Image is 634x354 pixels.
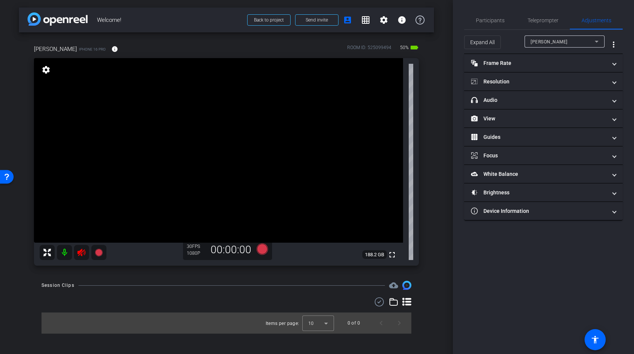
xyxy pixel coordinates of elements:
button: Next page [390,314,408,332]
span: Adjustments [582,18,611,23]
div: 00:00:00 [206,243,256,256]
div: ROOM ID: 525099494 [347,44,391,55]
button: Expand All [464,35,501,49]
mat-panel-title: White Balance [471,170,607,178]
img: Session clips [402,281,411,290]
button: Back to project [247,14,291,26]
div: 1080P [187,250,206,256]
button: More Options for Adjustments Panel [605,35,623,54]
mat-icon: cloud_upload [389,281,398,290]
mat-panel-title: View [471,115,607,123]
span: iPhone 16 Pro [79,46,106,52]
mat-expansion-panel-header: Focus [464,146,623,165]
mat-panel-title: Focus [471,152,607,160]
span: Participants [476,18,505,23]
mat-panel-title: Frame Rate [471,59,607,67]
span: 188.2 GB [362,250,387,259]
mat-expansion-panel-header: Frame Rate [464,54,623,72]
mat-panel-title: Guides [471,133,607,141]
mat-icon: battery_std [410,43,419,52]
mat-icon: account_box [343,15,352,25]
mat-expansion-panel-header: Guides [464,128,623,146]
mat-icon: settings [41,65,51,74]
mat-icon: more_vert [609,40,618,49]
div: Session Clips [42,282,74,289]
img: app-logo [28,12,88,26]
mat-icon: info [397,15,406,25]
mat-panel-title: Device Information [471,207,607,215]
mat-expansion-panel-header: Device Information [464,202,623,220]
span: Send invite [306,17,328,23]
mat-expansion-panel-header: Resolution [464,72,623,91]
span: Teleprompter [528,18,559,23]
span: Back to project [254,17,284,23]
mat-icon: accessibility [591,335,600,344]
span: Destinations for your clips [389,281,398,290]
mat-expansion-panel-header: View [464,109,623,128]
span: [PERSON_NAME] [34,45,77,53]
mat-expansion-panel-header: Brightness [464,183,623,202]
button: Send invite [295,14,339,26]
div: 30 [187,243,206,249]
mat-expansion-panel-header: Audio [464,91,623,109]
mat-expansion-panel-header: White Balance [464,165,623,183]
span: [PERSON_NAME] [531,39,568,45]
div: 0 of 0 [348,319,360,327]
mat-icon: grid_on [361,15,370,25]
mat-panel-title: Brightness [471,189,607,197]
mat-panel-title: Resolution [471,78,607,86]
mat-icon: settings [379,15,388,25]
div: Items per page: [266,320,299,327]
mat-icon: info [111,46,118,52]
span: 50% [399,42,410,54]
mat-icon: fullscreen [388,250,397,259]
span: Expand All [470,35,495,49]
mat-panel-title: Audio [471,96,607,104]
span: Welcome! [97,12,243,28]
button: Previous page [372,314,390,332]
span: FPS [192,244,200,249]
